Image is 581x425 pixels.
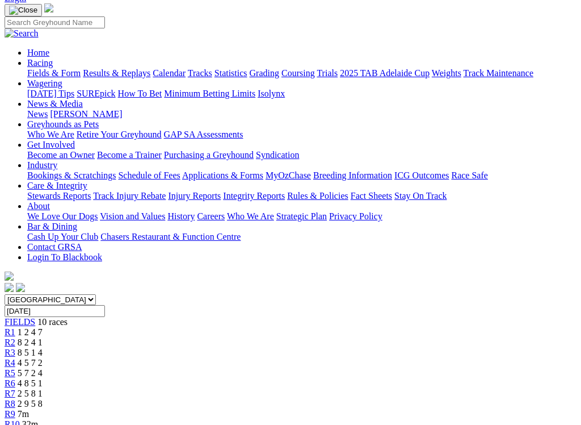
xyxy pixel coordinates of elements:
[27,150,576,160] div: Get Involved
[27,89,576,99] div: Wagering
[18,338,43,347] span: 8 2 4 1
[164,89,255,98] a: Minimum Betting Limits
[16,283,25,292] img: twitter.svg
[153,68,186,78] a: Calendar
[5,338,15,347] span: R2
[5,317,35,327] a: FIELDS
[464,68,533,78] a: Track Maintenance
[37,317,68,327] span: 10 races
[27,211,576,222] div: About
[188,68,212,78] a: Tracks
[27,140,75,149] a: Get Involved
[27,48,49,57] a: Home
[9,6,37,15] img: Close
[266,170,311,180] a: MyOzChase
[27,201,50,211] a: About
[18,409,29,419] span: 7m
[27,160,57,170] a: Industry
[18,378,43,388] span: 4 8 5 1
[27,119,99,129] a: Greyhounds as Pets
[27,109,48,119] a: News
[5,399,15,409] a: R8
[5,358,15,368] a: R4
[5,389,15,398] a: R7
[27,68,81,78] a: Fields & Form
[5,283,14,292] img: facebook.svg
[27,109,576,119] div: News & Media
[340,68,430,78] a: 2025 TAB Adelaide Cup
[182,170,263,180] a: Applications & Forms
[18,399,43,409] span: 2 9 5 8
[27,170,576,181] div: Industry
[27,58,53,68] a: Racing
[394,191,447,201] a: Stay On Track
[5,28,39,39] img: Search
[27,150,95,160] a: Become an Owner
[27,211,98,221] a: We Love Our Dogs
[77,130,162,139] a: Retire Your Greyhound
[317,68,338,78] a: Trials
[313,170,392,180] a: Breeding Information
[27,130,576,140] div: Greyhounds as Pets
[351,191,392,201] a: Fact Sheets
[18,389,43,398] span: 2 5 8 1
[287,191,348,201] a: Rules & Policies
[258,89,285,98] a: Isolynx
[27,130,74,139] a: Who We Are
[44,3,53,13] img: logo-grsa-white.png
[164,150,254,160] a: Purchasing a Greyhound
[250,68,279,78] a: Grading
[100,211,165,221] a: Vision and Values
[118,170,180,180] a: Schedule of Fees
[97,150,162,160] a: Become a Trainer
[5,348,15,357] a: R3
[451,170,487,180] a: Race Safe
[27,242,82,252] a: Contact GRSA
[5,305,105,317] input: Select date
[27,78,62,88] a: Wagering
[432,68,461,78] a: Weights
[5,327,15,337] a: R1
[118,89,162,98] a: How To Bet
[83,68,150,78] a: Results & Replays
[27,68,576,78] div: Racing
[214,68,247,78] a: Statistics
[168,191,221,201] a: Injury Reports
[329,211,382,221] a: Privacy Policy
[93,191,166,201] a: Track Injury Rebate
[5,409,15,419] a: R9
[5,368,15,378] span: R5
[77,89,115,98] a: SUREpick
[394,170,449,180] a: ICG Outcomes
[167,211,195,221] a: History
[227,211,274,221] a: Who We Are
[27,191,91,201] a: Stewards Reports
[27,89,74,98] a: [DATE] Tips
[5,272,14,281] img: logo-grsa-white.png
[27,191,576,201] div: Care & Integrity
[276,211,327,221] a: Strategic Plan
[18,368,43,378] span: 5 7 2 4
[27,222,77,231] a: Bar & Dining
[5,378,15,388] a: R6
[197,211,225,221] a: Careers
[18,348,43,357] span: 8 5 1 4
[256,150,299,160] a: Syndication
[5,4,42,16] button: Toggle navigation
[100,232,241,241] a: Chasers Restaurant & Function Centre
[27,99,83,109] a: News & Media
[18,358,43,368] span: 4 5 7 2
[27,232,98,241] a: Cash Up Your Club
[281,68,315,78] a: Coursing
[27,170,116,180] a: Bookings & Scratchings
[27,181,87,190] a: Care & Integrity
[18,327,43,337] span: 1 2 4 7
[27,252,102,262] a: Login To Blackbook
